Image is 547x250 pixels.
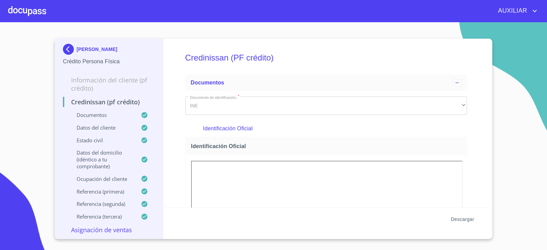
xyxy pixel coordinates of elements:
p: Documentos [63,111,141,118]
span: Documentos [191,80,224,85]
span: Descargar [451,215,474,224]
h5: Credinissan (PF crédito) [185,44,467,72]
p: Asignación de Ventas [63,226,155,234]
p: Credinissan (PF crédito) [63,98,155,106]
div: Documentos [185,75,467,91]
p: Datos del cliente [63,124,141,131]
div: [PERSON_NAME] [63,44,155,57]
button: Descargar [448,213,477,226]
span: AUXILIAR [493,5,531,16]
p: Estado civil [63,137,141,144]
button: account of current user [493,5,539,16]
p: Referencia (segunda) [63,200,141,207]
p: Identificación Oficial [203,124,449,133]
p: [PERSON_NAME] [77,47,117,52]
p: Referencia (tercera) [63,213,141,220]
p: Referencia (primera) [63,188,141,195]
div: INE [185,96,467,115]
img: Docupass spot blue [63,44,77,55]
p: Ocupación del Cliente [63,175,141,182]
p: Información del cliente (PF crédito) [63,76,155,92]
p: Datos del domicilio (idéntico a tu comprobante) [63,149,141,170]
span: Identificación Oficial [191,143,464,150]
p: Crédito Persona Física [63,57,155,66]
